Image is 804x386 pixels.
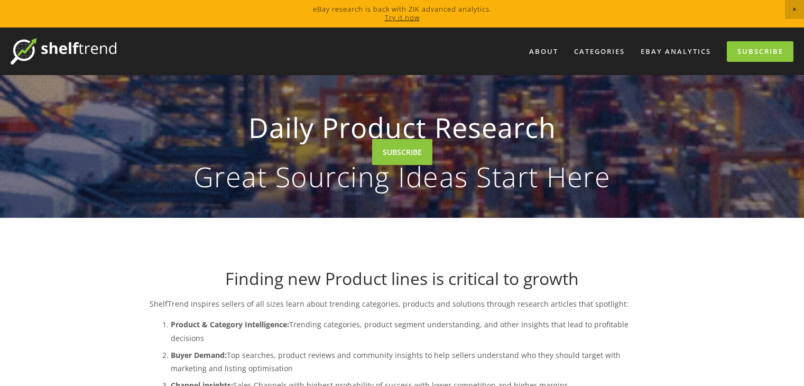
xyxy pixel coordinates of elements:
div: Categories [567,43,632,60]
a: SUBSCRIBE [372,139,432,165]
h1: Finding new Product lines is critical to growth [150,269,655,289]
a: Subscribe [727,41,793,62]
p: Trending categories, product segment understanding, and other insights that lead to profitable de... [171,318,655,344]
img: ShelfTrend [11,38,116,65]
strong: Buyer Demand: [171,350,227,360]
a: About [522,43,565,60]
p: Great Sourcing Ideas Start Here [167,163,638,190]
strong: Product & Category Intelligence: [171,319,289,329]
p: Top searches, product reviews and community insights to help sellers understand who they should t... [171,348,655,375]
p: ShelfTrend inspires sellers of all sizes learn about trending categories, products and solutions ... [150,297,655,310]
a: Try it now [385,13,420,22]
strong: Daily Product Research [167,103,638,152]
a: eBay Analytics [634,43,718,60]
